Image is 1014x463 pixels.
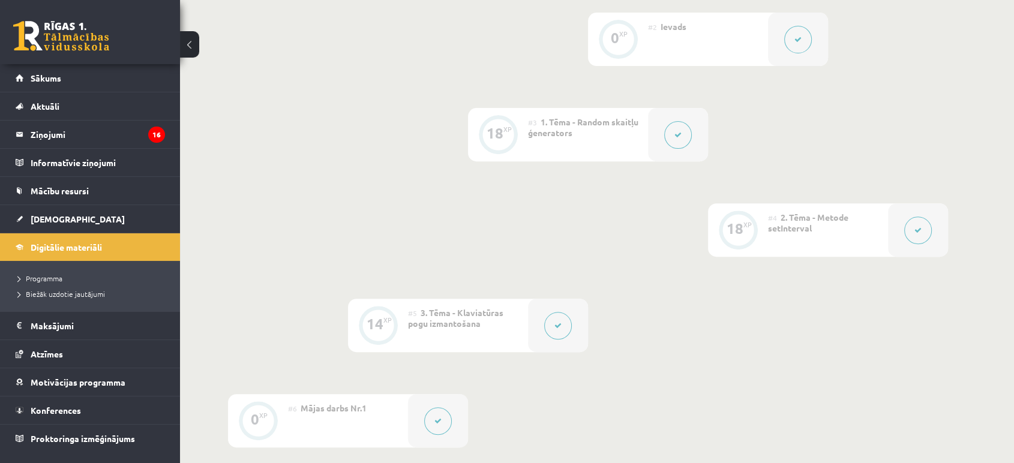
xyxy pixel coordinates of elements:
[18,288,168,299] a: Biežāk uzdotie jautājumi
[16,425,165,452] a: Proktoringa izmēģinājums
[16,64,165,92] a: Sākums
[31,377,125,387] span: Motivācijas programma
[661,21,686,32] span: Ievads
[148,127,165,143] i: 16
[528,116,638,138] span: 1. Tēma - Random skaitļu ģenerators
[487,128,503,139] div: 18
[31,348,63,359] span: Atzīmes
[727,223,743,234] div: 18
[288,404,297,413] span: #6
[383,317,392,323] div: XP
[16,312,165,339] a: Maksājumi
[31,312,165,339] legend: Maksājumi
[503,126,512,133] div: XP
[611,32,619,43] div: 0
[13,21,109,51] a: Rīgas 1. Tālmācības vidusskola
[16,205,165,233] a: [DEMOGRAPHIC_DATA]
[18,273,62,283] span: Programma
[31,149,165,176] legend: Informatīvie ziņojumi
[16,92,165,120] a: Aktuāli
[16,340,165,368] a: Atzīmes
[18,273,168,284] a: Programma
[301,402,367,413] span: Mājas darbs Nr.1
[31,214,125,224] span: [DEMOGRAPHIC_DATA]
[16,233,165,261] a: Digitālie materiāli
[528,118,537,127] span: #3
[648,22,657,32] span: #2
[31,242,102,252] span: Digitālie materiāli
[16,149,165,176] a: Informatīvie ziņojumi
[408,308,417,318] span: #5
[768,213,777,223] span: #4
[408,307,503,329] span: 3. Tēma - Klaviatūras pogu izmantošana
[31,73,61,83] span: Sākums
[31,101,59,112] span: Aktuāli
[31,405,81,416] span: Konferences
[31,433,135,444] span: Proktoringa izmēģinājums
[619,31,628,37] div: XP
[31,121,165,148] legend: Ziņojumi
[16,177,165,205] a: Mācību resursi
[31,185,89,196] span: Mācību resursi
[16,368,165,396] a: Motivācijas programma
[768,212,848,233] span: 2. Tēma - Metode setInterval
[743,221,752,228] div: XP
[251,414,259,425] div: 0
[16,396,165,424] a: Konferences
[367,318,383,329] div: 14
[18,289,105,299] span: Biežāk uzdotie jautājumi
[16,121,165,148] a: Ziņojumi16
[259,412,268,419] div: XP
